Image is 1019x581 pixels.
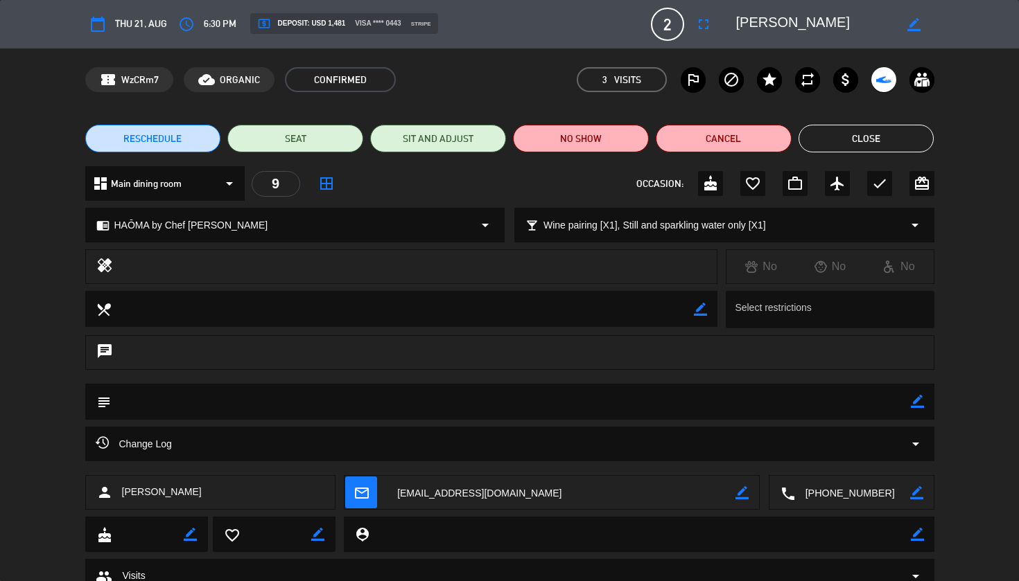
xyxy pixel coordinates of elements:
[914,175,930,192] i: card_giftcard
[911,395,924,408] i: border_color
[198,71,215,88] i: cloud_done
[252,171,300,197] div: 9
[702,175,719,192] i: cake
[224,527,239,542] i: favorite_border
[257,17,346,30] span: Deposit: USD 1,481
[911,528,924,541] i: border_color
[96,343,113,362] i: chat
[184,528,197,541] i: border_color
[735,486,749,499] i: border_color
[174,12,199,37] button: access_time
[513,125,649,152] button: NO SHOW
[96,394,111,409] i: subject
[96,219,110,232] i: chrome_reader_mode
[311,528,324,541] i: border_color
[92,175,109,192] i: dashboard
[96,484,113,501] i: person
[89,16,106,33] i: calendar_today
[636,176,683,192] span: OCCASION:
[907,217,923,233] i: arrow_drop_down
[907,18,921,31] i: border_color
[85,12,110,37] button: calendar_today
[796,258,864,276] div: No
[864,258,933,276] div: No
[525,219,539,232] i: local_bar
[115,16,167,32] span: Thu 21, Aug
[761,71,778,88] i: star
[178,16,195,33] i: access_time
[477,217,494,233] i: arrow_drop_down
[614,72,641,88] em: Visits
[354,485,369,500] i: mail_outline
[100,71,116,88] span: confirmation_number
[204,16,236,32] span: 6:30 PM
[121,72,159,88] span: WzCRm7
[123,132,182,146] span: RESCHEDULE
[85,125,221,152] button: RESCHEDULE
[780,485,795,501] i: local_phone
[829,175,846,192] i: airplanemode_active
[910,486,923,499] i: border_color
[694,303,707,316] i: border_color
[318,175,335,192] i: border_all
[96,436,172,452] span: Change Log
[543,217,766,233] span: Wine pairing [X1], Still and sparkling water only [X1]
[907,436,924,452] i: arrow_drop_down
[114,217,268,233] span: HAŌMA by Chef [PERSON_NAME]
[96,301,111,316] i: local_dining
[227,125,363,152] button: SEAT
[799,71,816,88] i: repeat
[285,67,396,92] span: CONFIRMED
[411,19,431,28] span: stripe
[220,72,260,88] span: ORGANIC
[744,175,761,192] i: favorite_border
[370,125,506,152] button: SIT AND ADJUST
[691,12,716,37] button: fullscreen
[122,484,202,500] span: [PERSON_NAME]
[723,71,740,88] i: block
[354,526,369,542] i: person_pin
[221,175,238,192] i: arrow_drop_down
[111,176,182,192] span: Main dining room
[799,125,934,152] button: Close
[96,527,112,542] i: cake
[651,8,684,41] span: 2
[695,16,712,33] i: fullscreen
[257,17,271,30] i: local_atm
[837,71,854,88] i: attach_money
[656,125,792,152] button: Cancel
[787,175,803,192] i: work_outline
[685,71,702,88] i: outlined_flag
[96,257,113,276] i: healing
[602,72,607,88] span: 3
[726,258,795,276] div: No
[871,175,888,192] i: check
